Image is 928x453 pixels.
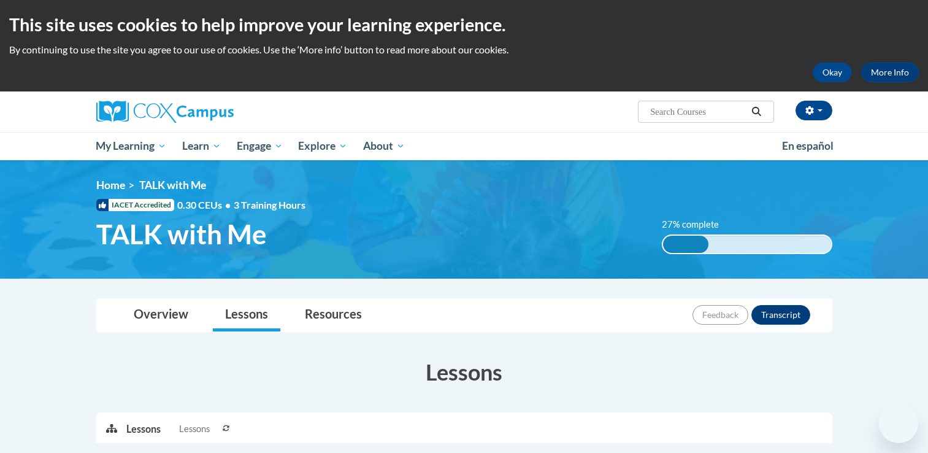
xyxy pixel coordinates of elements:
[9,43,919,56] p: By continuing to use the site you agree to our use of cookies. Use the ‘More info’ button to read...
[663,236,708,253] div: 27% complete
[649,104,747,119] input: Search Courses
[182,139,221,153] span: Learn
[293,299,374,331] a: Resources
[139,179,206,192] span: TALK with Me
[234,199,305,211] span: 3 Training Hours
[225,199,231,211] span: •
[96,101,234,123] img: Cox Campus
[229,132,291,160] a: Engage
[298,139,347,153] span: Explore
[96,199,174,211] span: IACET Accredited
[879,404,918,443] iframe: Button to launch messaging window
[96,357,832,387] h3: Lessons
[174,132,229,160] a: Learn
[861,63,919,82] a: More Info
[96,139,166,153] span: My Learning
[692,305,748,325] button: Feedback
[78,132,851,160] div: Main menu
[813,63,852,82] button: Okay
[363,139,405,153] span: About
[96,179,125,192] a: Home
[751,305,810,325] button: Transcript
[237,139,283,153] span: Engage
[782,139,834,152] span: En español
[662,218,732,231] label: 27% complete
[9,12,919,37] h2: This site uses cookies to help improve your learning experience.
[96,101,329,123] a: Cox Campus
[796,101,832,120] button: Account Settings
[96,218,267,250] span: TALK with Me
[355,132,413,160] a: About
[88,132,175,160] a: My Learning
[213,299,280,331] a: Lessons
[179,422,210,436] span: Lessons
[747,104,765,119] button: Search
[177,198,234,212] span: 0.30 CEUs
[121,299,201,331] a: Overview
[126,422,161,436] p: Lessons
[290,132,355,160] a: Explore
[774,133,842,159] a: En español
